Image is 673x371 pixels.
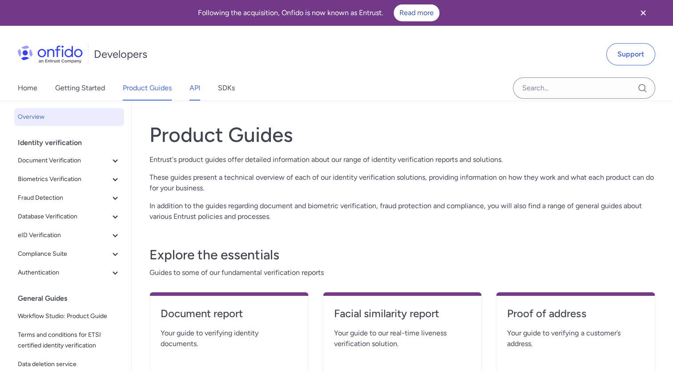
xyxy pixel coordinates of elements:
[149,172,655,194] p: These guides present a technical overview of each of our identity verification solutions, providi...
[94,47,147,61] h1: Developers
[513,77,655,99] input: Onfido search input field
[149,122,655,147] h1: Product Guides
[14,245,124,263] button: Compliance Suite
[18,230,110,241] span: eID Verification
[334,328,471,349] span: Your guide to our real-time liveness verification solution.
[18,193,110,203] span: Fraud Detection
[18,249,110,259] span: Compliance Suite
[123,76,172,101] a: Product Guides
[18,174,110,185] span: Biometrics Verification
[149,201,655,222] p: In addition to the guides regarding document and biometric verification, fraud protection and com...
[18,311,121,322] span: Workflow Studio: Product Guide
[18,112,121,122] span: Overview
[507,328,644,349] span: Your guide to verifying a customer’s address.
[14,208,124,226] button: Database Verification
[14,226,124,244] button: eID Verification
[149,246,655,264] h3: Explore the essentials
[14,264,124,282] button: Authentication
[606,43,655,65] a: Support
[18,76,37,101] a: Home
[14,307,124,325] a: Workflow Studio: Product Guide
[638,8,649,18] svg: Close banner
[18,211,110,222] span: Database Verification
[55,76,105,101] a: Getting Started
[18,155,110,166] span: Document Verification
[507,306,644,321] h4: Proof of address
[14,152,124,169] button: Document Verification
[161,306,298,321] h4: Document report
[394,4,439,21] a: Read more
[18,359,121,370] span: Data deletion service
[14,170,124,188] button: Biometrics Verification
[18,45,83,63] img: Onfido Logo
[18,267,110,278] span: Authentication
[334,306,471,328] a: Facial similarity report
[14,108,124,126] a: Overview
[14,189,124,207] button: Fraud Detection
[18,330,121,351] span: Terms and conditions for ETSI certified identity verification
[218,76,235,101] a: SDKs
[149,267,655,278] span: Guides to some of our fundamental verification reports
[334,306,471,321] h4: Facial similarity report
[161,328,298,349] span: Your guide to verifying identity documents.
[189,76,200,101] a: API
[18,134,128,152] div: Identity verification
[149,154,655,165] p: Entrust's product guides offer detailed information about our range of identity verification repo...
[161,306,298,328] a: Document report
[507,306,644,328] a: Proof of address
[14,326,124,355] a: Terms and conditions for ETSI certified identity verification
[18,290,128,307] div: General Guides
[11,4,627,21] div: Following the acquisition, Onfido is now known as Entrust.
[627,2,660,24] button: Close banner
